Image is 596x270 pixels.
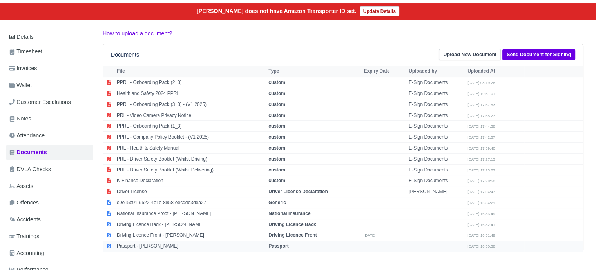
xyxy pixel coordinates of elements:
[268,91,285,96] strong: custom
[268,134,285,140] strong: custom
[6,30,93,44] a: Details
[268,145,285,151] strong: custom
[407,153,466,164] td: E-Sign Documents
[407,175,466,186] td: E-Sign Documents
[467,91,495,96] small: [DATE] 19:51:01
[115,66,266,77] th: File
[268,156,285,162] strong: custom
[115,175,266,186] td: K-Finance Declaration
[268,167,285,173] strong: custom
[467,179,495,183] small: [DATE] 17:20:58
[9,148,47,157] span: Documents
[115,88,266,99] td: Health and Safety 2024 PPRL
[467,146,495,150] small: [DATE] 17:39:40
[407,99,466,110] td: E-Sign Documents
[467,223,495,227] small: [DATE] 16:32:41
[466,66,524,77] th: Uploaded At
[115,241,266,252] td: Passport - [PERSON_NAME]
[111,51,139,58] h6: Documents
[6,95,93,110] a: Customer Escalations
[266,66,362,77] th: Type
[6,229,93,244] a: Trainings
[9,98,71,107] span: Customer Escalations
[9,215,41,224] span: Accidents
[9,114,31,123] span: Notes
[407,110,466,121] td: E-Sign Documents
[115,99,266,110] td: PPRL - Onboarding Pack (3_3) - (V1 2025)
[6,111,93,126] a: Notes
[439,49,501,60] a: Upload New Document
[6,246,93,261] a: Accounting
[502,49,575,60] a: Send Document for Signing
[9,198,39,207] span: Offences
[268,222,316,227] strong: Driving Licence Back
[103,30,172,36] a: How to upload a document?
[467,201,495,205] small: [DATE] 16:34:21
[9,131,45,140] span: Attendance
[6,162,93,177] a: DVLA Checks
[467,157,495,161] small: [DATE] 17:27:13
[9,232,39,241] span: Trainings
[268,102,285,107] strong: custom
[115,219,266,230] td: Driving Licence Back - [PERSON_NAME]
[268,113,285,118] strong: custom
[268,189,328,194] strong: Driver License Declaration
[6,212,93,227] a: Accidents
[557,232,596,270] iframe: Chat Widget
[115,121,266,132] td: PPRL - Onboarding Pack (1_3)
[467,102,495,107] small: [DATE] 17:57:53
[6,145,93,160] a: Documents
[467,190,495,194] small: [DATE] 17:04:47
[407,121,466,132] td: E-Sign Documents
[407,143,466,154] td: E-Sign Documents
[6,61,93,76] a: Invoices
[6,78,93,93] a: Wallet
[467,113,495,118] small: [DATE] 17:55:27
[407,66,466,77] th: Uploaded by
[360,6,399,16] a: Update Details
[268,232,317,238] strong: Driving Licence Front
[407,77,466,88] td: E-Sign Documents
[6,44,93,59] a: Timesheet
[467,233,495,237] small: [DATE] 16:31:49
[6,179,93,194] a: Assets
[268,200,286,205] strong: Generic
[115,208,266,219] td: National Insurance Proof - [PERSON_NAME]
[9,81,32,90] span: Wallet
[268,123,285,129] strong: custom
[9,249,44,258] span: Accounting
[9,64,37,73] span: Invoices
[115,197,266,208] td: e0e15c91-9522-4e1e-8858-eecddb3dea27
[115,110,266,121] td: PRL - Video Camera Privacy Notice
[467,168,495,172] small: [DATE] 17:23:22
[407,132,466,143] td: E-Sign Documents
[115,77,266,88] td: PPRL - Onboarding Pack (2_3)
[467,124,495,128] small: [DATE] 17:44:38
[6,128,93,143] a: Attendance
[115,186,266,197] td: Driver License
[467,244,495,248] small: [DATE] 16:30:38
[467,212,495,216] small: [DATE] 16:33:49
[9,47,42,56] span: Timesheet
[268,80,285,85] strong: custom
[362,66,407,77] th: Expiry Date
[407,186,466,197] td: [PERSON_NAME]
[467,135,495,139] small: [DATE] 17:42:57
[115,132,266,143] td: PPRL - Company Policy Booklet - (V1 2025)
[115,230,266,241] td: Driving Licence Front - [PERSON_NAME]
[9,165,51,174] span: DVLA Checks
[6,195,93,210] a: Offences
[407,164,466,175] td: E-Sign Documents
[407,88,466,99] td: E-Sign Documents
[467,80,495,85] small: [DATE] 08:19:26
[268,211,310,216] strong: National Insurance
[115,153,266,164] td: PRL - Driver Safety Booklet (Whilst Driving)
[115,143,266,154] td: PRL - Health & Safety Manual
[364,233,375,237] small: [DATE]
[268,243,288,249] strong: Passport
[9,182,33,191] span: Assets
[115,164,266,175] td: PRL - Driver Safety Booklet (Whilst Delivering)
[268,178,285,183] strong: custom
